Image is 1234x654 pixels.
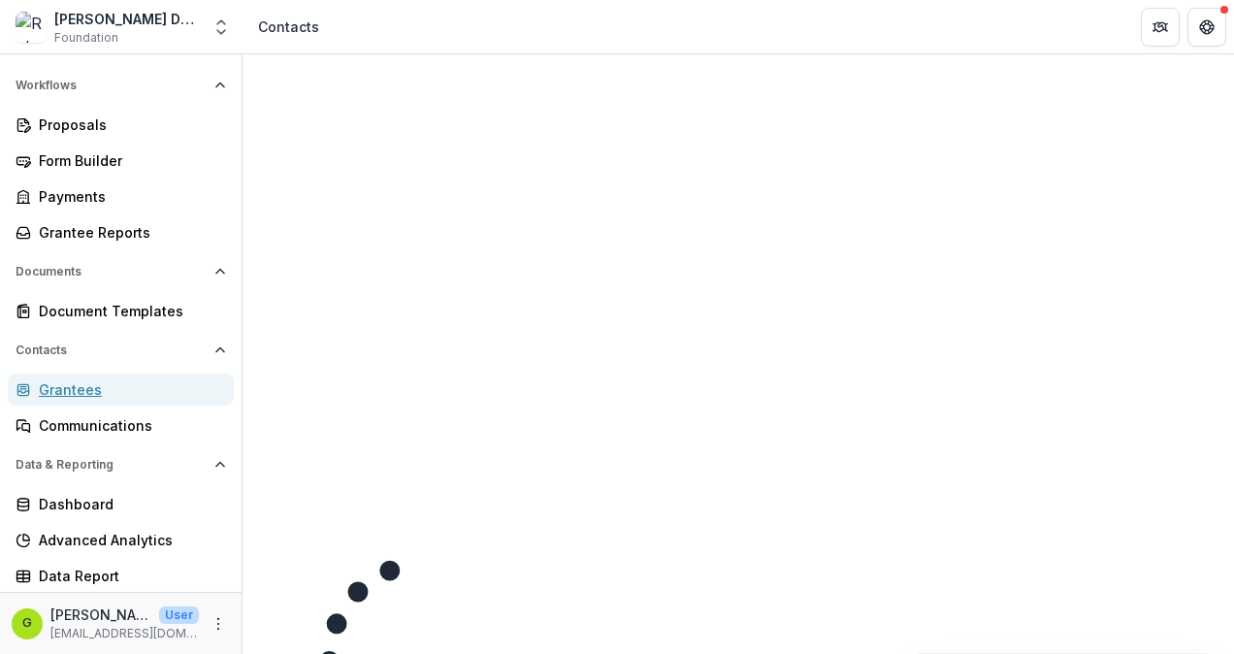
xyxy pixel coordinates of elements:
[39,186,218,207] div: Payments
[8,109,234,141] a: Proposals
[159,606,199,624] p: User
[39,379,218,400] div: Grantees
[16,343,207,357] span: Contacts
[39,222,218,243] div: Grantee Reports
[1187,8,1226,47] button: Get Help
[8,216,234,248] a: Grantee Reports
[8,70,234,101] button: Open Workflows
[16,12,47,43] img: Robert W Plaster Data Sandbox
[208,8,235,47] button: Open entity switcher
[8,256,234,287] button: Open Documents
[1141,8,1180,47] button: Partners
[16,458,207,472] span: Data & Reporting
[54,9,200,29] div: [PERSON_NAME] Data Sandbox
[50,605,151,625] p: [PERSON_NAME]
[8,560,234,592] a: Data Report
[50,625,199,642] p: [EMAIL_ADDRESS][DOMAIN_NAME]
[54,29,118,47] span: Foundation
[39,301,218,321] div: Document Templates
[250,13,327,41] nav: breadcrumb
[8,180,234,213] a: Payments
[207,612,230,636] button: More
[39,415,218,436] div: Communications
[8,449,234,480] button: Open Data & Reporting
[16,265,207,278] span: Documents
[8,524,234,556] a: Advanced Analytics
[16,79,207,92] span: Workflows
[8,335,234,366] button: Open Contacts
[39,114,218,135] div: Proposals
[39,530,218,550] div: Advanced Analytics
[8,145,234,177] a: Form Builder
[39,566,218,586] div: Data Report
[8,409,234,441] a: Communications
[8,295,234,327] a: Document Templates
[258,16,319,37] div: Contacts
[8,488,234,520] a: Dashboard
[39,494,218,514] div: Dashboard
[39,150,218,171] div: Form Builder
[8,374,234,406] a: Grantees
[22,617,32,630] div: Greta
